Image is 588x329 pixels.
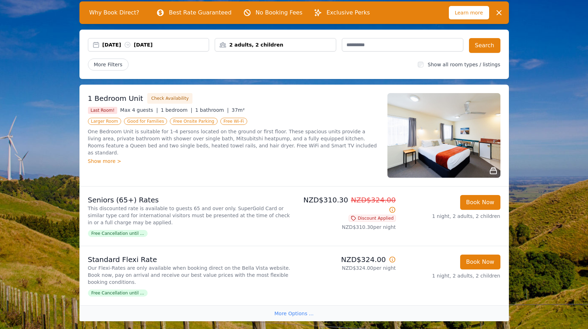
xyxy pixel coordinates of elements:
[88,255,291,264] p: Standard Flexi Rate
[297,264,396,272] p: NZD$324.00 per night
[88,205,291,226] p: This discounted rate is available to guests 65 and over only. SuperGold Card or similar type card...
[169,8,231,17] p: Best Rate Guaranteed
[402,213,500,220] p: 1 night, 2 adults, 2 children
[88,59,129,71] span: More Filters
[402,272,500,279] p: 1 night, 2 adults, 2 children
[349,215,396,222] span: Discount Applied
[297,224,396,231] p: NZD$310.30 per night
[88,93,143,103] h3: 1 Bedroom Unit
[469,38,500,53] button: Search
[161,107,192,113] span: 1 bedroom |
[84,6,145,20] span: Why Book Direct?
[88,290,148,297] span: Free Cancellation until ...
[88,107,118,114] span: Last Room!
[195,107,229,113] span: 1 bathroom |
[460,255,500,269] button: Book Now
[351,196,396,204] span: NZD$324.00
[232,107,245,113] span: 37m²
[170,118,217,125] span: Free Onsite Parking
[449,6,489,19] span: Learn more
[88,158,379,165] div: Show more >
[88,230,148,237] span: Free Cancellation until ...
[220,118,247,125] span: Free Wi-Fi
[215,41,336,48] div: 2 adults, 2 children
[88,195,291,205] p: Seniors (65+) Rates
[102,41,209,48] div: [DATE] [DATE]
[120,107,158,113] span: Max 4 guests |
[88,264,291,286] p: Our Flexi-Rates are only available when booking direct on the Bella Vista website. Book now, pay ...
[88,118,121,125] span: Larger Room
[147,93,192,104] button: Check Availability
[297,195,396,215] p: NZD$310.30
[326,8,370,17] p: Exclusive Perks
[428,62,500,67] label: Show all room types / listings
[79,305,509,321] div: More Options ...
[124,118,167,125] span: Good for Families
[297,255,396,264] p: NZD$324.00
[460,195,500,210] button: Book Now
[88,128,379,156] p: One Bedroom Unit is suitable for 1-4 persons located on the ground or first floor. These spacious...
[256,8,303,17] p: No Booking Fees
